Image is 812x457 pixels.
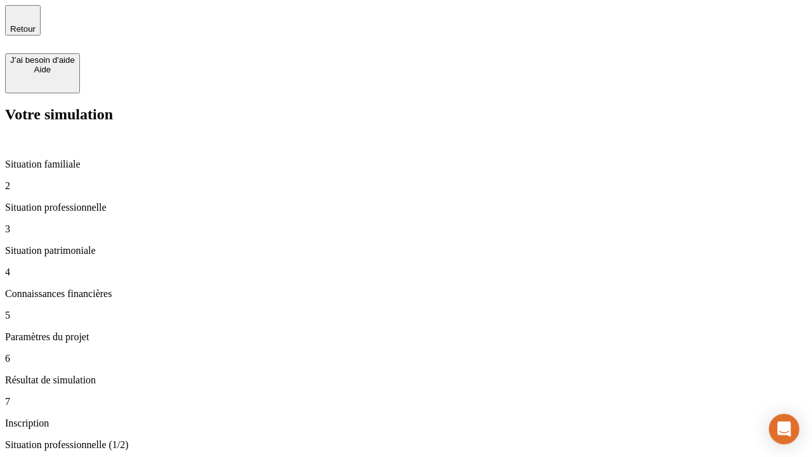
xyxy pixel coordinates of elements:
div: Aide [10,65,75,74]
p: 7 [5,396,807,407]
p: Inscription [5,418,807,429]
p: 2 [5,180,807,192]
button: J’ai besoin d'aideAide [5,53,80,93]
p: 5 [5,310,807,321]
div: Open Intercom Messenger [769,414,799,444]
p: Situation professionnelle [5,202,807,213]
p: 4 [5,267,807,278]
p: 3 [5,223,807,235]
p: Situation patrimoniale [5,245,807,256]
h2: Votre simulation [5,106,807,123]
div: J’ai besoin d'aide [10,55,75,65]
p: Situation familiale [5,159,807,170]
span: Retour [10,24,36,34]
p: Résultat de simulation [5,374,807,386]
p: 6 [5,353,807,364]
button: Retour [5,5,41,36]
p: Paramètres du projet [5,331,807,343]
p: Connaissances financières [5,288,807,300]
p: Situation professionnelle (1/2) [5,439,807,451]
